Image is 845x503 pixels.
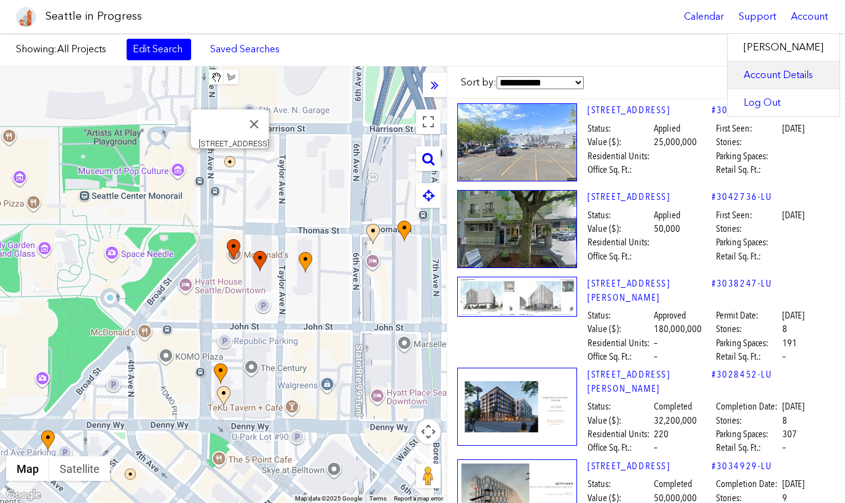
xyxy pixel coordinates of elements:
[457,103,577,181] img: 318_5TH_AVE_N_SEATTLE.jpg
[716,149,780,163] span: Parking Spaces:
[782,322,787,336] span: 8
[588,477,652,491] span: Status:
[16,42,114,56] label: Showing:
[654,477,692,491] span: Completed
[716,336,780,350] span: Parking Spaces:
[712,190,772,204] a: #3042736-LU
[654,309,686,322] span: Approved
[588,135,652,149] span: Value ($):
[224,69,238,84] button: Draw a shape
[457,277,577,316] img: 27.jpg
[728,34,839,61] label: [PERSON_NAME]
[45,9,142,24] h1: Seattle in Progress
[457,368,577,446] img: 1.jpg
[209,69,224,84] button: Stop drawing
[716,250,780,263] span: Retail Sq. Ft.:
[588,222,652,236] span: Value ($):
[654,427,669,441] span: 220
[588,208,652,222] span: Status:
[588,277,712,304] a: [STREET_ADDRESS][PERSON_NAME]
[588,122,652,135] span: Status:
[654,208,680,222] span: Applied
[716,400,780,413] span: Completion Date:
[716,163,780,176] span: Retail Sq. Ft.:
[127,39,191,60] a: Edit Search
[588,322,652,336] span: Value ($):
[198,139,269,148] div: [STREET_ADDRESS]
[239,109,269,139] button: Close
[588,368,712,395] a: [STREET_ADDRESS][PERSON_NAME]
[57,43,106,55] span: All Projects
[588,459,712,473] a: [STREET_ADDRESS]
[588,236,652,249] span: Residential Units:
[716,309,780,322] span: Permit Date:
[712,277,772,290] a: #3038247-LU
[588,190,712,204] a: [STREET_ADDRESS]
[782,350,786,363] span: –
[588,441,652,454] span: Office Sq. Ft.:
[654,350,658,363] span: –
[716,236,780,249] span: Parking Spaces:
[203,39,286,60] a: Saved Searches
[782,336,797,350] span: 191
[588,163,652,176] span: Office Sq. Ft.:
[716,427,780,441] span: Parking Spaces:
[716,208,780,222] span: First Seen:
[394,495,443,502] a: Report a map error
[3,487,44,503] a: Open this area in Google Maps (opens a new window)
[416,109,441,134] button: Toggle fullscreen view
[654,414,697,427] span: 32,200,000
[782,414,787,427] span: 8
[716,477,780,491] span: Completion Date:
[716,135,780,149] span: Stories:
[654,322,702,336] span: 180,000,000
[716,350,780,363] span: Retail Sq. Ft.:
[416,419,441,444] button: Map camera controls
[588,336,652,350] span: Residential Units:
[416,464,441,488] button: Drag Pegman onto the map to open Street View
[716,322,780,336] span: Stories:
[782,208,804,222] span: [DATE]
[654,122,680,135] span: Applied
[716,414,780,427] span: Stories:
[782,122,804,135] span: [DATE]
[3,487,44,503] img: Google
[6,456,49,481] button: Show street map
[716,122,780,135] span: First Seen:
[782,477,804,491] span: [DATE]
[782,309,804,322] span: [DATE]
[712,103,772,117] a: #3043303-LU
[782,400,804,413] span: [DATE]
[497,76,584,89] select: Sort by:
[728,89,839,116] a: Log Out
[716,222,780,236] span: Stories:
[588,103,712,117] a: [STREET_ADDRESS]
[782,441,786,454] span: –
[588,400,652,413] span: Status:
[588,149,652,163] span: Residential Units:
[588,350,652,363] span: Office Sq. Ft.:
[654,222,680,236] span: 50,000
[295,495,362,502] span: Map data ©2025 Google
[728,61,839,89] a: Account Details
[712,459,772,473] a: #3034929-LU
[716,441,780,454] span: Retail Sq. Ft.:
[49,456,110,481] button: Show satellite imagery
[712,368,772,381] a: #3028452-LU
[782,427,797,441] span: 307
[588,309,652,322] span: Status:
[654,135,697,149] span: 25,000,000
[654,400,692,413] span: Completed
[588,427,652,441] span: Residential Units:
[654,441,658,454] span: –
[16,7,36,26] img: favicon-96x96.png
[588,250,652,263] span: Office Sq. Ft.:
[457,190,577,268] img: 2721_4TH_AVE_SEATTLE.jpg
[588,414,652,427] span: Value ($):
[461,76,584,89] label: Sort by:
[654,336,658,350] span: –
[369,495,387,502] a: Terms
